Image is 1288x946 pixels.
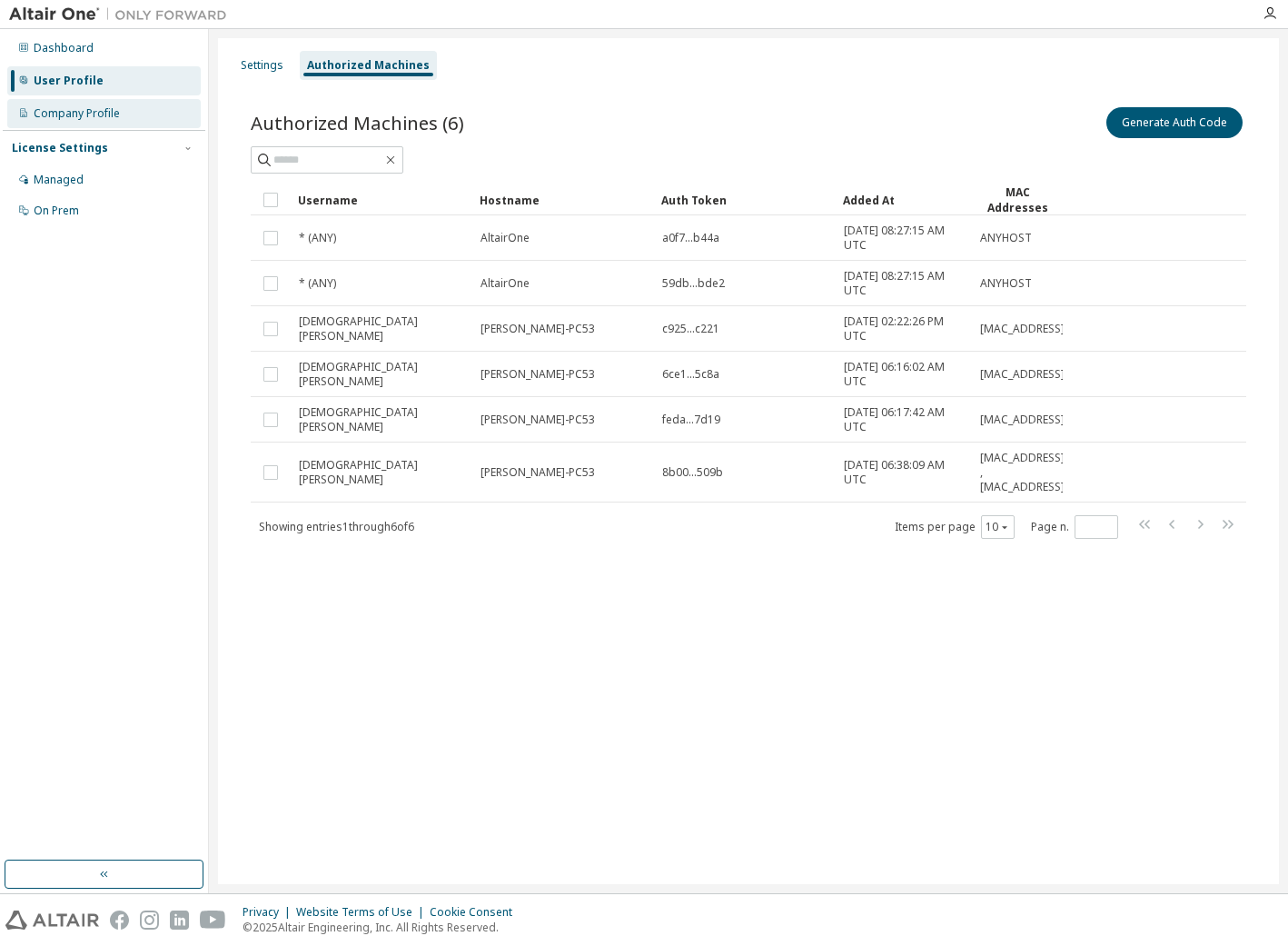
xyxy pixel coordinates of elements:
span: 6ce1...5c8a [662,367,719,382]
div: Cookie Consent [430,905,523,920]
div: On Prem [34,204,79,218]
span: AltairOne [481,231,530,245]
div: Username [298,185,465,214]
div: Hostname [480,185,647,214]
div: Privacy [243,905,296,920]
img: altair_logo.svg [5,911,99,930]
div: User Profile [34,74,104,88]
img: instagram.svg [140,911,159,930]
span: [PERSON_NAME]-PC53 [481,413,595,427]
span: [MAC_ADDRESS] [980,413,1065,427]
span: [DEMOGRAPHIC_DATA][PERSON_NAME] [299,360,464,389]
span: c925...c221 [662,322,719,336]
span: [DEMOGRAPHIC_DATA][PERSON_NAME] [299,458,464,487]
p: © 2025 Altair Engineering, Inc. All Rights Reserved. [243,920,523,935]
span: [PERSON_NAME]-PC53 [481,465,595,480]
span: ANYHOST [980,276,1032,291]
span: * (ANY) [299,276,336,291]
span: [DEMOGRAPHIC_DATA][PERSON_NAME] [299,405,464,434]
img: youtube.svg [200,911,226,930]
span: [MAC_ADDRESS] [980,322,1065,336]
span: [DATE] 06:38:09 AM UTC [844,458,964,487]
div: Added At [843,185,965,214]
span: [DEMOGRAPHIC_DATA][PERSON_NAME] [299,314,464,344]
button: 10 [986,520,1010,534]
span: [DATE] 08:27:15 AM UTC [844,269,964,298]
img: linkedin.svg [170,911,189,930]
div: Auth Token [661,185,828,214]
div: Dashboard [34,41,94,55]
div: Company Profile [34,106,120,121]
div: Managed [34,173,84,187]
span: AltairOne [481,276,530,291]
div: MAC Addresses [979,184,1055,215]
span: [PERSON_NAME]-PC53 [481,367,595,382]
span: [DATE] 06:17:42 AM UTC [844,405,964,434]
span: [DATE] 02:22:26 PM UTC [844,314,964,344]
span: Showing entries 1 through 6 of 6 [259,519,414,534]
div: License Settings [12,141,108,155]
span: [MAC_ADDRESS] [980,367,1065,382]
span: 59db...bde2 [662,276,725,291]
div: Authorized Machines [307,58,430,73]
div: Settings [241,58,283,73]
span: Authorized Machines (6) [251,110,464,135]
span: feda...7d19 [662,413,720,427]
img: facebook.svg [110,911,129,930]
span: 8b00...509b [662,465,723,480]
span: ANYHOST [980,231,1032,245]
div: Website Terms of Use [296,905,430,920]
span: [DATE] 06:16:02 AM UTC [844,360,964,389]
span: Items per page [895,515,1015,539]
span: * (ANY) [299,231,336,245]
span: [MAC_ADDRESS] , [MAC_ADDRESS] [980,451,1065,494]
button: Generate Auth Code [1106,107,1243,138]
span: [DATE] 08:27:15 AM UTC [844,224,964,253]
span: a0f7...b44a [662,231,719,245]
span: [PERSON_NAME]-PC53 [481,322,595,336]
span: Page n. [1031,515,1118,539]
img: Altair One [9,5,236,24]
